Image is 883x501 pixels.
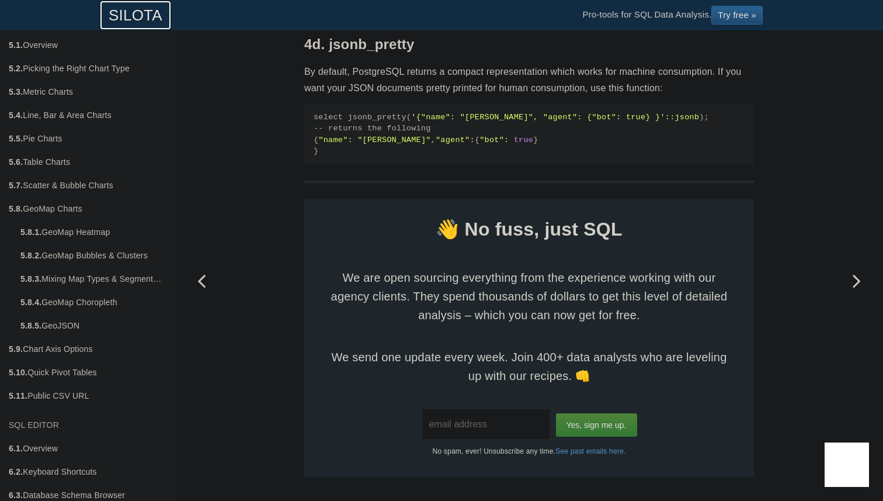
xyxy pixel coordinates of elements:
b: 5.8.2. [20,251,41,260]
b: 5.7. [9,181,23,190]
b: 5.2. [9,64,23,73]
p: By default, PostgreSQL returns a compact representation which works for machine consumption. If y... [304,64,754,95]
a: 5.8.2.GeoMap Bubbles & Clusters [12,244,175,267]
b: 5.10. [9,368,27,377]
a: See past emails here. [555,447,625,455]
li: Pro-tools for SQL Data Analysis. [571,1,774,30]
span: "name" [318,136,347,144]
code: select jsonb_pretty( ); -- returns the following { , { } } [314,112,745,157]
b: 5.8.4. [20,298,41,307]
iframe: Drift Widget Chat Controller [825,443,869,487]
a: Next page: Gap analysis to find missing values in a sequence [830,60,883,501]
b: 5.1. [9,40,23,50]
span: : [504,136,509,144]
b: 6.1. [9,444,23,453]
b: 5.8.5. [20,321,41,330]
span: "agent" [436,136,470,144]
a: 5.8.4.GeoMap Choropleth [12,291,175,314]
b: 5.11. [9,391,27,400]
a: 5.8.3.Mixing Map Types & Segmentation [12,267,175,291]
b: 5.4. [9,110,23,120]
b: 6.2. [9,467,23,476]
input: email address [422,409,550,440]
span: : [665,113,670,122]
p: No spam, ever! Unsubscribe any time. [304,440,754,457]
b: 5.8.1. [20,227,41,237]
b: 5.3. [9,87,23,96]
b: 6.3. [9,490,23,500]
b: 5.5. [9,134,23,143]
a: Try free » [711,6,763,25]
b: 5.9. [9,344,23,354]
span: We are open sourcing everything from the experience working with our agency clients. They spend t... [328,268,731,324]
span: true [514,136,533,144]
a: Previous page: Using SQL to analyze Bitcoin, Ethereum & Cryptocurrency Performance [175,60,228,501]
b: 5.6. [9,157,23,167]
span: : [470,136,474,144]
span: 👋 No fuss, just SQL [304,213,754,245]
a: 5.8.1.GeoMap Heatmap [12,220,175,244]
b: 5.8. [9,204,23,213]
b: 5.8.3. [20,274,41,284]
span: "bot" [479,136,504,144]
h3: 4d. jsonb_pretty [304,37,754,52]
span: '{"name": "[PERSON_NAME]", "agent": {"bot": true} }' [411,113,665,122]
a: SILOTA [100,1,171,30]
span: :jsonb [670,113,699,122]
span: "[PERSON_NAME]" [357,136,430,144]
a: 5.8.5.GeoJSON [12,314,175,337]
input: Yes, sign me up. [556,413,637,437]
span: : [348,136,353,144]
span: We send one update every week. Join 400+ data analysts who are leveling up with our recipes. 👊 [328,348,731,385]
